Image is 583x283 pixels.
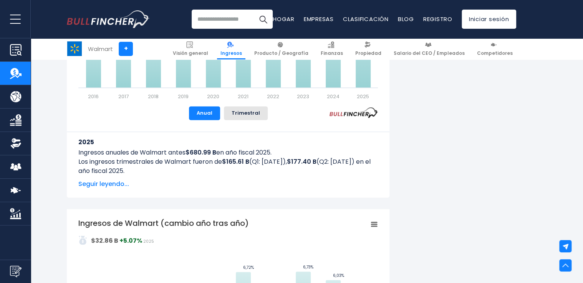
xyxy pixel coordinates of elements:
[67,41,82,56] img: WMT logo
[224,106,268,120] button: Trimestral
[238,93,248,100] text: 2021
[78,137,378,147] h3: 2025
[297,93,309,100] text: 2023
[321,50,343,56] span: Finanzas
[273,15,295,23] a: Hogar
[423,15,452,23] a: Registro
[317,38,346,59] a: Finanzas
[88,44,113,53] div: Walmart
[78,235,88,245] img: addasd
[118,93,129,100] text: 2017
[251,38,312,59] a: Producto / Geografía
[322,272,344,278] text: 6,03%
[398,15,414,23] a: Blog
[10,138,22,149] img: Propiedad
[253,10,273,29] button: Buscar
[352,38,385,59] a: Propiedad
[119,42,133,56] a: +
[267,93,279,100] text: 2022
[185,148,216,157] b: $680.99 B
[78,157,378,176] p: Los ingresos trimestrales de Walmart fueron de (Q1: [DATE]), (Q2: [DATE]) en el año fiscal 2025.
[143,238,154,244] span: 2025
[357,93,369,100] text: 2025
[189,106,220,120] button: Anual
[343,15,389,23] a: Clasificación
[78,148,378,157] p: Ingresos anuales de Walmart antes en año fiscal 2025.
[304,15,334,23] a: Empresas
[394,50,465,56] span: Salario del CEO / Empleados
[474,38,516,59] a: Competidores
[67,10,149,28] a: Ir a la página de inicio
[222,157,249,166] b: $165.61 B
[169,38,212,59] a: Visión general
[327,93,340,100] text: 2024
[148,93,159,100] text: 2018
[232,264,254,270] text: 6,72%
[88,93,99,100] text: 2016
[78,179,378,189] span: Seguir leyendo...
[178,93,189,100] text: 2019
[293,264,313,270] text: 6,73%
[119,236,142,245] strong: +5.07%
[287,157,316,166] b: $177.40 B
[207,93,219,100] text: 2020
[390,38,468,59] a: Salario del CEO / Empleados
[322,272,333,278] tspan: 6,03%
[462,10,517,29] a: Iniciar sesión
[91,236,118,245] strong: $32.86 B
[232,264,243,270] tspan: 6,72%
[173,50,208,56] span: Visión general
[217,38,245,59] a: Ingresos
[220,50,242,56] span: Ingresos
[67,10,150,28] img: Logotipo de Bullfincher
[355,50,381,56] span: Propiedad
[293,264,303,270] tspan: 6,73%
[477,50,513,56] span: Competidores
[254,50,308,56] span: Producto / Geografía
[78,218,249,229] tspan: Ingresos de Walmart (cambio año tras año)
